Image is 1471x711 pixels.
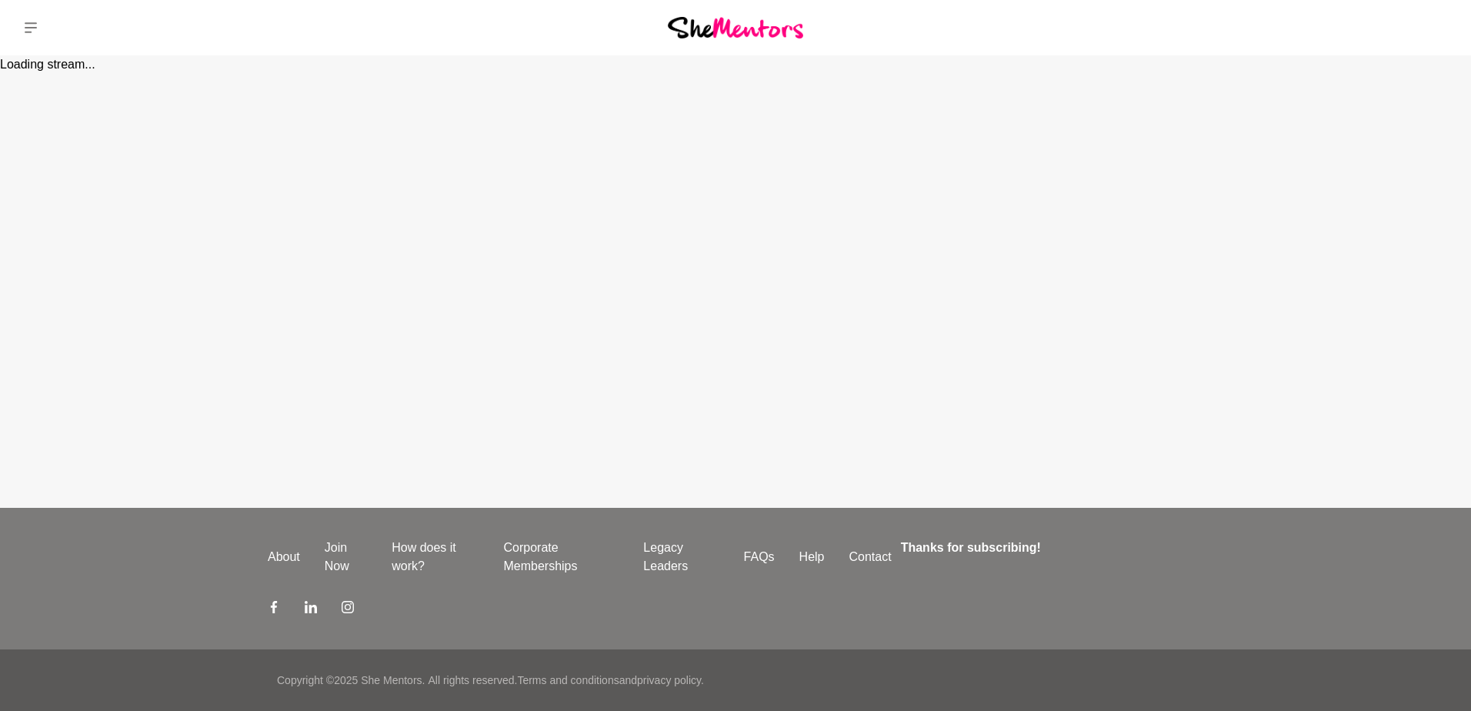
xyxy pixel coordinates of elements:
a: FAQs [732,548,787,566]
a: Terms and conditions [517,674,619,686]
img: She Mentors Logo [668,17,803,38]
a: Legacy Leaders [631,539,731,576]
a: Instagram [342,600,354,619]
a: Help [787,548,837,566]
a: Contact [837,548,904,566]
a: privacy policy [637,674,701,686]
h4: Thanks for subscribing! [901,539,1194,557]
a: Corporate Memberships [491,539,631,576]
a: About [255,548,312,566]
a: How does it work? [379,539,491,576]
p: Copyright © 2025 She Mentors . [277,673,425,689]
a: Facebook [268,600,280,619]
a: LinkedIn [305,600,317,619]
a: Laura Thain [1416,9,1453,46]
p: All rights reserved. and . [428,673,703,689]
a: Join Now [312,539,379,576]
